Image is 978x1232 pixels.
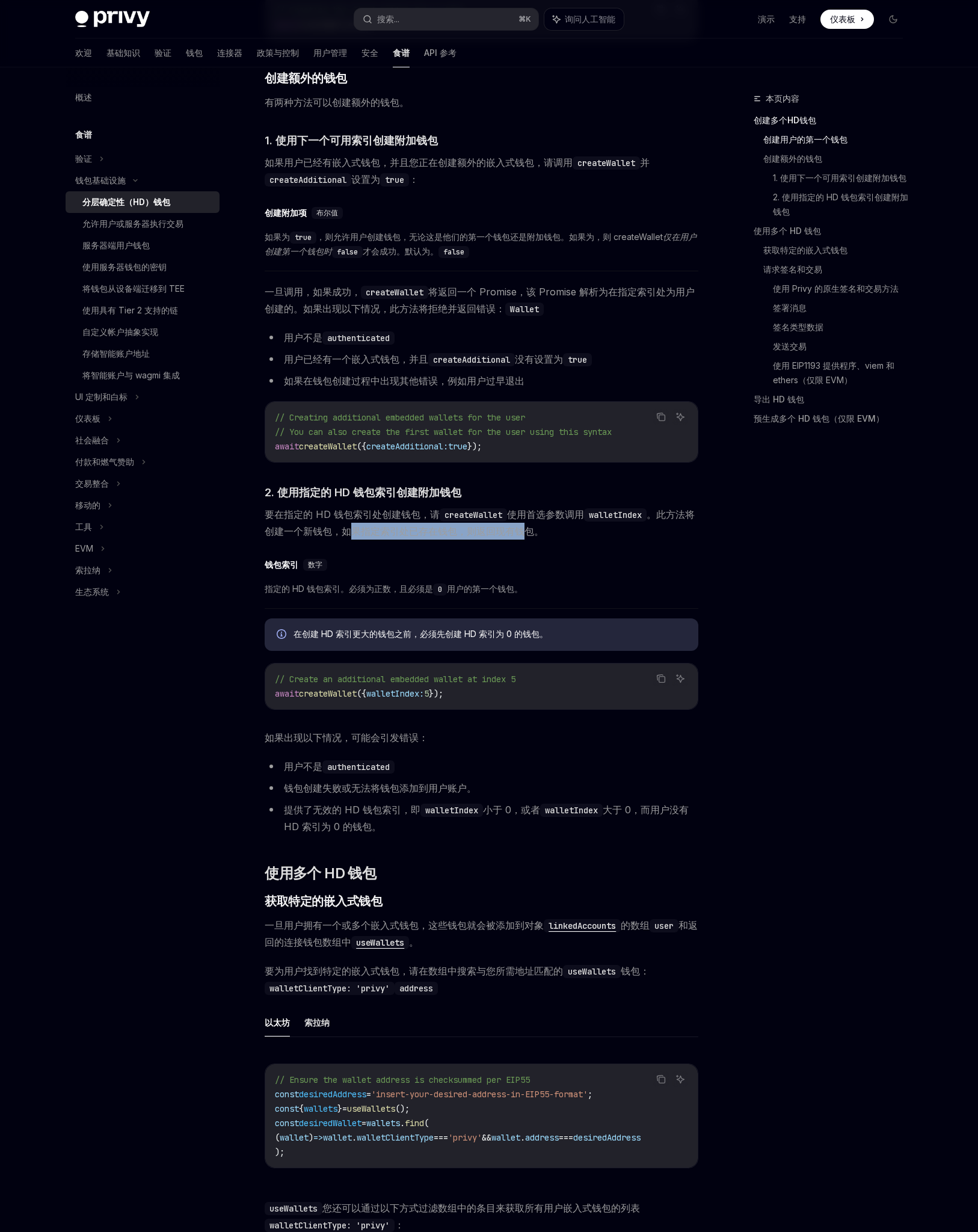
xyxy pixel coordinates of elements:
[342,1103,347,1114] span: =
[395,982,438,995] code: address
[265,208,307,218] font: 创建附加项
[82,348,150,359] font: 存储智能账户地址
[754,390,912,409] a: 导出 HD 钱包
[66,87,220,108] a: 概述
[275,1103,299,1114] span: const
[380,173,409,186] code: true
[75,153,92,164] font: 验证
[265,919,544,931] font: 一旦用户拥有一个或多个嵌入式钱包，这些钱包就会被添加到对象
[217,48,242,58] font: 连接器
[544,8,624,30] button: 询问人工智能
[518,14,526,23] font: ⌘
[773,337,912,356] a: 发送交易
[754,111,912,130] a: 创建多个HD钱包
[257,48,299,58] font: 政策与控制
[754,115,816,125] font: 创建多个HD钱包
[830,14,855,24] font: 仪表板
[217,38,242,67] a: 连接器
[424,1118,429,1129] span: (
[275,1089,299,1100] span: const
[405,246,430,256] font: 默认为
[763,149,912,168] a: 创建额外的钱包
[66,321,220,343] a: 自定义帐户抽象实现
[284,760,322,772] font: 用户不是
[316,208,338,218] font: 布尔值
[265,1219,395,1232] code: walletClientType: 'privy'
[75,38,92,67] a: 欢迎
[754,413,884,423] font: 预生成多个 HD 钱包（仅限 EVM）
[773,318,912,337] a: 签名类型数据
[155,48,171,58] font: 验证
[75,129,92,140] font: 食谱
[361,48,378,58] font: 安全
[294,629,548,639] font: 在创建 HD 索引更大的钱包之前，必须先创建 HD 索引为 0 的钱包。
[563,965,621,978] code: useWallets
[265,232,290,242] font: 如果为
[75,175,126,185] font: 钱包基础设施
[186,48,203,58] font: 钱包
[106,48,140,58] font: 基础知识
[672,671,688,686] button: 询问人工智能
[773,168,912,188] a: 1. 使用下一个可用索引创建附加钱包
[361,286,428,299] code: createWallet
[377,14,399,24] font: 搜索...
[265,559,298,570] font: 钱包索引
[265,1202,322,1215] code: useWallets
[265,1017,290,1027] font: 以太坊
[354,8,538,30] button: 搜索...⌘K
[754,394,804,404] font: 导出 HD 钱包
[672,409,688,425] button: 询问人工智能
[507,508,584,520] font: 使用首选参数调用
[544,919,621,932] code: linkedAccounts
[371,1089,588,1100] span: 'insert-your-desired-address-in-EIP55-format'
[313,286,361,298] font: 如果成功，
[763,245,847,255] font: 获取特定的嵌入式钱包
[322,331,395,345] code: authenticated
[672,1071,688,1087] button: 询问人工智能
[322,760,395,774] code: authenticated
[773,283,899,294] font: 使用 Privy 的原生签名和交易方法
[366,1118,400,1129] span: wallets
[82,305,178,315] font: 使用具有 Tier 2 支持的链
[525,1132,559,1143] span: address
[66,278,220,300] a: 将钱包从设备端迁移到 TEE
[75,522,92,532] font: 工具
[434,1132,448,1143] span: ===
[75,587,109,597] font: 生态系统
[66,191,220,213] a: 分层确定性（HD）钱包
[75,457,134,467] font: 付款和燃气赞助
[621,965,650,977] font: 钱包：
[773,322,823,332] font: 签名类型数据
[280,1132,309,1143] span: wallet
[322,1202,476,1214] font: 您还可以通过以下方式过滤数组中的
[409,173,419,185] font: ：
[505,303,544,316] code: Wallet
[66,213,220,235] a: 允许用户或服务器执行交易
[763,264,822,274] font: 请求签名和交易
[66,300,220,321] a: 使用具有 Tier 2 支持的链
[773,192,908,217] font: 2. 使用指定的 HD 钱包索引创建附加钱包
[275,1074,530,1085] span: // Ensure the wallet address is checksummed per EIP55
[75,11,150,28] img: 深色标志
[275,1132,280,1143] span: (
[75,48,92,58] font: 欢迎
[483,804,540,816] font: 小于 0，或者
[265,173,351,186] code: createAdditional
[304,1017,330,1027] font: 索拉纳
[424,38,457,67] a: API 参考
[275,412,525,423] span: // Creating additional embedded wallets for the user
[299,688,357,699] span: createWallet
[754,221,912,241] a: 使用多个 HD 钱包
[75,565,100,575] font: 索拉纳
[763,134,847,144] font: 创建用户的第一个钱包
[773,173,906,183] font: 1. 使用下一个可用索引创建附加钱包
[265,71,347,85] font: 创建额外的钱包
[75,392,128,402] font: UI 定制和白标
[366,1089,371,1100] span: =
[773,279,912,298] a: 使用 Privy 的原生签名和交易方法
[763,153,822,164] font: 创建额外的钱包
[313,38,347,67] a: 用户管理
[323,1132,352,1143] span: wallet
[526,14,531,23] font: K
[563,353,592,366] code: true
